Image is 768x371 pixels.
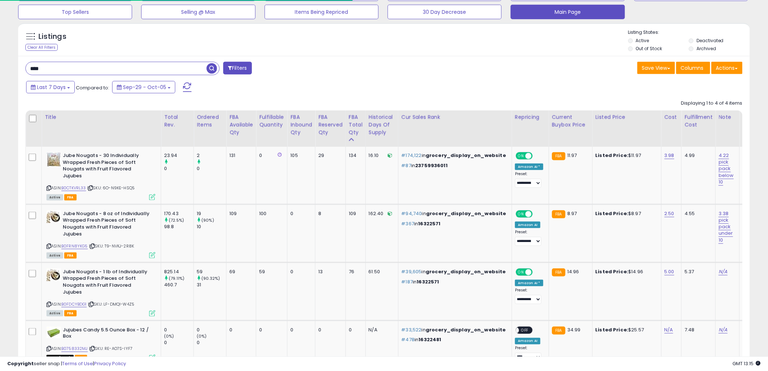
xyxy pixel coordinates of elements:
[197,113,223,129] div: Ordered Items
[201,275,220,281] small: (90.32%)
[197,152,226,159] div: 2
[596,152,656,159] div: $11.97
[401,221,506,227] p: in
[719,152,734,186] a: 4.22 pick pack below 10
[349,269,360,275] div: 76
[63,210,151,239] b: Jube Nougats - 8 oz of Individually Wrapped Fresh Pieces of Soft Nougats with Fruit Flavored Jujubes
[419,336,441,343] span: 16322481
[552,210,565,218] small: FBA
[636,45,662,52] label: Out of Stock
[681,64,704,72] span: Columns
[388,5,502,19] button: 30 Day Decrease
[164,327,193,333] div: 0
[417,278,439,285] span: 16322571
[532,211,543,217] span: OFF
[7,360,126,367] div: seller snap | |
[552,113,589,129] div: Current Buybox Price
[197,340,226,346] div: 0
[265,5,379,19] button: Items Being Repriced
[164,210,193,217] div: 170.43
[88,301,134,307] span: | SKU: LF-DMQI-W4Z5
[46,327,155,360] div: ASIN:
[418,220,441,227] span: 16322571
[515,113,546,121] div: Repricing
[349,210,360,217] div: 109
[516,211,526,217] span: ON
[401,210,506,217] p: in
[401,152,506,159] p: in
[515,222,540,228] div: Amazon AI
[401,278,413,285] span: #187
[401,220,414,227] span: #367
[164,340,193,346] div: 0
[665,210,675,217] a: 2.50
[426,210,506,217] span: grocery_display_on_website
[259,327,282,333] div: 0
[665,268,675,275] a: 5.00
[61,346,88,352] a: B0758332MJ
[349,113,363,136] div: FBA Total Qty
[290,269,310,275] div: 0
[123,84,166,91] span: Sep-29 - Oct-05
[197,282,226,288] div: 31
[515,338,540,344] div: Amazon AI
[26,81,75,93] button: Last 7 Days
[197,334,207,339] small: (0%)
[259,210,282,217] div: 100
[18,5,132,19] button: Top Sellers
[532,153,543,159] span: OFF
[511,5,625,19] button: Main Page
[141,5,255,19] button: Selling @ Max
[369,152,393,159] div: 16.10
[223,62,252,74] button: Filters
[169,275,184,281] small: (79.11%)
[164,334,174,339] small: (0%)
[259,269,282,275] div: 59
[401,279,506,285] p: in
[369,210,393,217] div: 162.40
[552,327,565,335] small: FBA
[685,210,710,217] div: 4.55
[628,29,750,36] p: Listing States:
[733,360,761,367] span: 2025-10-14 13:15 GMT
[259,152,282,159] div: 0
[201,217,214,223] small: (90%)
[596,210,629,217] b: Listed Price:
[401,162,411,169] span: #87
[369,269,393,275] div: 61.50
[552,269,565,277] small: FBA
[46,310,63,316] span: All listings currently available for purchase on Amazon
[596,269,656,275] div: $14.96
[46,269,61,281] img: 410+Y5wPjFL._SL40_.jpg
[63,269,151,297] b: Jube Nougats - 1 lb of Individually Wrapped Fresh Pieces of Soft Nougats with Fruit Flavored Jujubes
[596,113,658,121] div: Listed Price
[665,113,679,121] div: Cost
[46,355,74,361] span: All listings that are currently out of stock and unavailable for purchase on Amazon
[318,269,340,275] div: 13
[426,326,506,333] span: grocery_display_on_website
[164,165,193,172] div: 0
[401,336,415,343] span: #478
[401,162,506,169] p: in
[401,113,509,121] div: Cur Sales Rank
[415,162,448,169] span: 23759936011
[515,280,543,286] div: Amazon AI *
[636,37,649,44] label: Active
[197,327,226,333] div: 0
[401,327,506,333] p: in
[164,152,193,159] div: 23.94
[567,326,581,333] span: 34.99
[516,269,526,275] span: ON
[567,268,579,275] span: 14.96
[515,346,543,362] div: Preset:
[37,84,66,91] span: Last 7 Days
[401,210,422,217] span: #94,740
[89,243,134,249] span: | SKU: T9-NVKJ-2R8K
[229,327,250,333] div: 0
[596,268,629,275] b: Listed Price:
[46,210,61,223] img: 410+Y5wPjFL._SL40_.jpg
[552,152,565,160] small: FBA
[290,210,310,217] div: 0
[197,269,226,275] div: 59
[596,152,629,159] b: Listed Price:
